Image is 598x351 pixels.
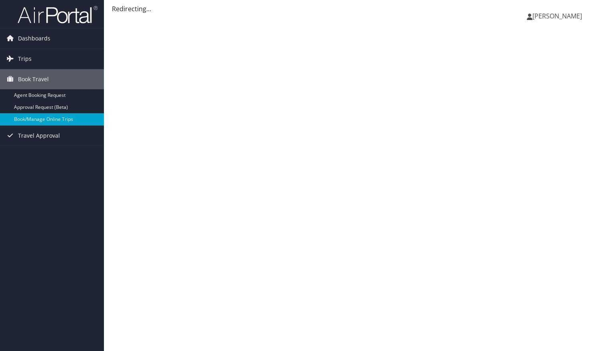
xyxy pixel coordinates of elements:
[18,28,50,48] span: Dashboards
[18,5,98,24] img: airportal-logo.png
[527,4,590,28] a: [PERSON_NAME]
[18,126,60,146] span: Travel Approval
[18,69,49,89] span: Book Travel
[18,49,32,69] span: Trips
[112,4,590,14] div: Redirecting...
[532,12,582,20] span: [PERSON_NAME]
